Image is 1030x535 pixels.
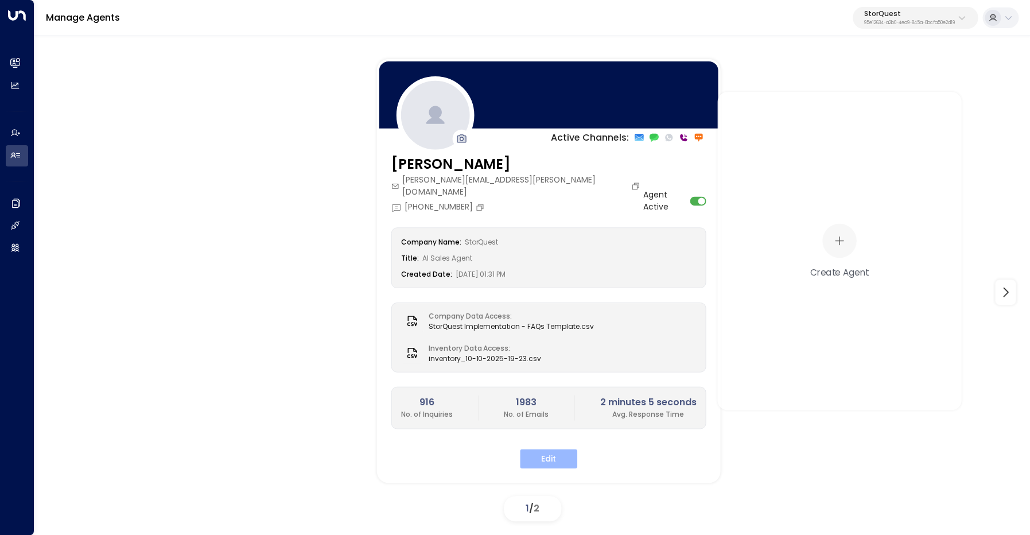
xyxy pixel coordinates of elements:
h2: 2 minutes 5 seconds [600,395,697,409]
p: Active Channels: [551,130,629,144]
button: StorQuest95e12634-a2b0-4ea9-845a-0bcfa50e2d19 [853,7,978,29]
p: StorQuest [864,10,955,17]
span: StorQuest Implementation - FAQs Template.csv [428,321,593,331]
div: Create Agent [810,265,869,278]
a: Manage Agents [46,11,120,24]
label: Inventory Data Access: [428,343,535,353]
span: inventory_10-10-2025-19-23.csv [428,353,541,363]
span: 2 [534,502,539,515]
div: [PERSON_NAME][EMAIL_ADDRESS][PERSON_NAME][DOMAIN_NAME] [391,174,643,198]
label: Agent Active [643,189,686,213]
span: StorQuest [464,237,498,247]
div: / [504,496,561,521]
p: No. of Inquiries [401,409,453,419]
p: No. of Emails [504,409,549,419]
h3: [PERSON_NAME] [391,153,643,174]
label: Created Date: [401,269,452,279]
h2: 1983 [504,395,549,409]
p: 95e12634-a2b0-4ea9-845a-0bcfa50e2d19 [864,21,955,25]
button: Copy [475,202,487,211]
div: [PHONE_NUMBER] [391,201,488,213]
span: [DATE] 01:31 PM [455,269,506,279]
p: Avg. Response Time [600,409,697,419]
label: Company Data Access: [428,311,588,321]
span: 1 [526,502,529,515]
button: Edit [520,449,577,468]
span: AI Sales Agent [422,253,472,263]
label: Title: [401,253,419,263]
label: Company Name: [401,237,461,247]
h2: 916 [401,395,453,409]
button: Copy [631,181,643,191]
